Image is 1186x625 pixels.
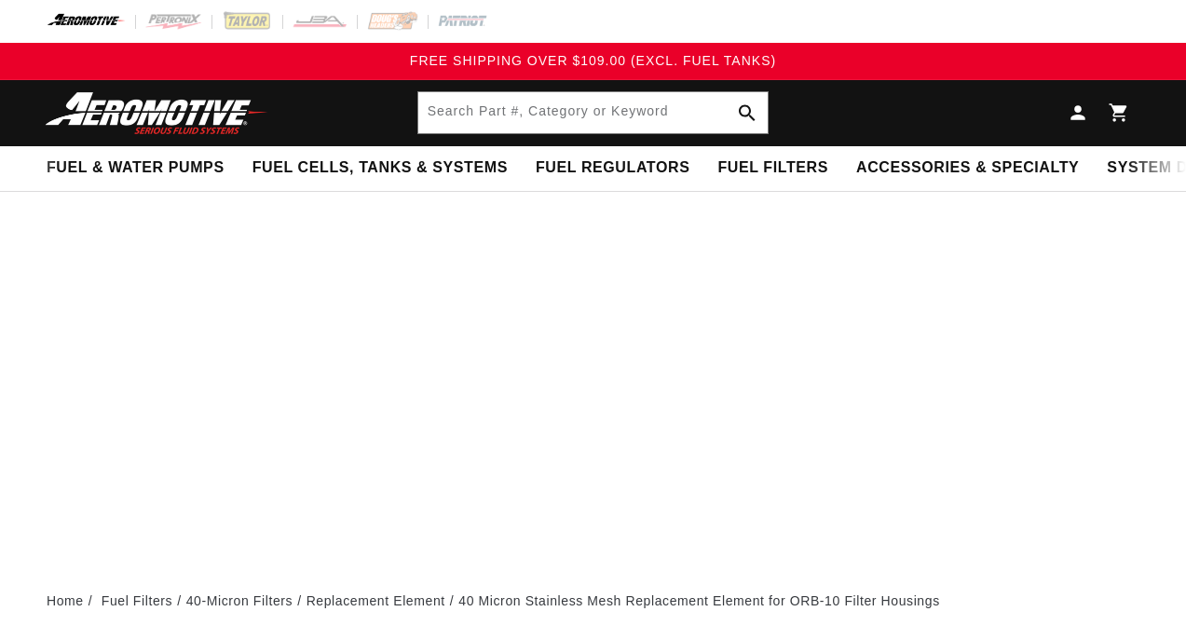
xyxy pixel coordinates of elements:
summary: Fuel Regulators [522,146,703,190]
a: Home [47,591,84,611]
summary: Fuel Filters [703,146,842,190]
li: Replacement Element [307,591,459,611]
img: Aeromotive [40,91,273,135]
li: Fuel Filters [102,591,186,611]
span: Fuel Cells, Tanks & Systems [252,158,508,178]
button: Search Part #, Category or Keyword [727,92,768,133]
span: Fuel Filters [717,158,828,178]
span: FREE SHIPPING OVER $109.00 (EXCL. FUEL TANKS) [410,53,776,68]
summary: Accessories & Specialty [842,146,1093,190]
summary: Fuel & Water Pumps [33,146,239,190]
span: Fuel & Water Pumps [47,158,225,178]
input: Search Part #, Category or Keyword [418,92,769,133]
summary: Fuel Cells, Tanks & Systems [239,146,522,190]
li: 40-Micron Filters [186,591,307,611]
nav: breadcrumbs [47,591,1139,611]
li: 40 Micron Stainless Mesh Replacement Element for ORB-10 Filter Housings [458,591,939,611]
span: Accessories & Specialty [856,158,1079,178]
span: Fuel Regulators [536,158,689,178]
